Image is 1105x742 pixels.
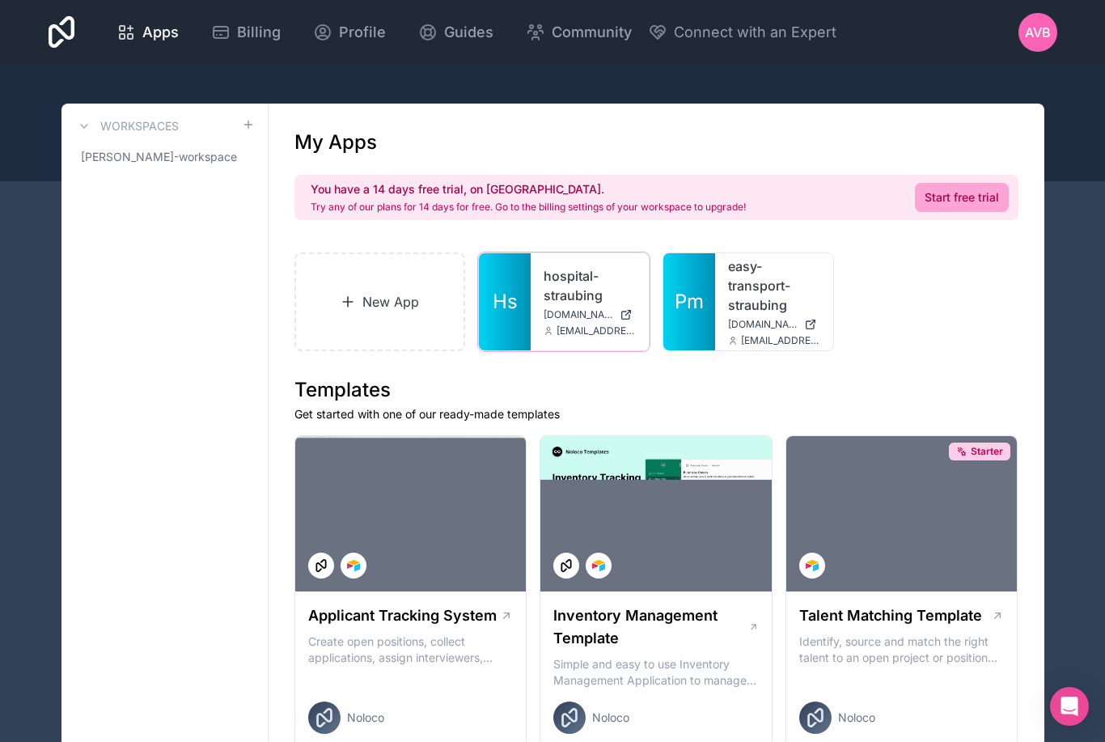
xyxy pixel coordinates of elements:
a: [DOMAIN_NAME] [544,308,636,321]
a: easy-transport-straubing [728,257,820,315]
a: Pm [663,253,715,350]
a: Billing [198,15,294,50]
span: Noloco [592,710,629,726]
h1: Talent Matching Template [799,604,982,627]
p: Identify, source and match the right talent to an open project or position with our Talent Matchi... [799,634,1005,666]
span: Starter [971,445,1003,458]
span: Noloco [347,710,384,726]
img: Airtable Logo [592,559,605,572]
h1: Applicant Tracking System [308,604,497,627]
span: Apps [142,21,179,44]
span: [EMAIL_ADDRESS][DOMAIN_NAME] [741,334,820,347]
span: AVB [1025,23,1051,42]
span: Connect with an Expert [674,21,836,44]
span: [EMAIL_ADDRESS][DOMAIN_NAME] [557,324,636,337]
span: Noloco [838,710,875,726]
a: Profile [300,15,399,50]
h1: Templates [294,377,1018,403]
a: New App [294,252,466,351]
h1: Inventory Management Template [553,604,747,650]
span: Profile [339,21,386,44]
span: [DOMAIN_NAME] [544,308,613,321]
h1: My Apps [294,129,377,155]
span: Billing [237,21,281,44]
a: Hs [479,253,531,350]
a: Workspaces [74,117,179,136]
a: Guides [405,15,506,50]
span: [PERSON_NAME]-workspace [81,149,237,165]
p: Try any of our plans for 14 days for free. Go to the billing settings of your workspace to upgrade! [311,201,746,214]
button: Connect with an Expert [648,21,836,44]
img: Airtable Logo [347,559,360,572]
p: Create open positions, collect applications, assign interviewers, centralise candidate feedback a... [308,634,514,666]
h3: Workspaces [100,118,179,134]
span: Guides [444,21,493,44]
a: Community [513,15,645,50]
p: Get started with one of our ready-made templates [294,406,1018,422]
a: Start free trial [915,183,1009,212]
h2: You have a 14 days free trial, on [GEOGRAPHIC_DATA]. [311,181,746,197]
span: Community [552,21,632,44]
a: Apps [104,15,192,50]
a: hospital-straubing [544,266,636,305]
span: [DOMAIN_NAME] [728,318,798,331]
img: Airtable Logo [806,559,819,572]
span: Hs [493,289,518,315]
p: Simple and easy to use Inventory Management Application to manage your stock, orders and Manufact... [553,656,759,689]
span: Pm [675,289,704,315]
a: [PERSON_NAME]-workspace [74,142,255,172]
div: Open Intercom Messenger [1050,687,1089,726]
a: [DOMAIN_NAME] [728,318,820,331]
